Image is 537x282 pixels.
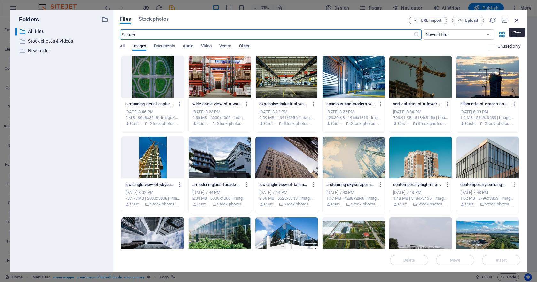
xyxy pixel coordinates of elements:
p: Customer [331,201,344,207]
span: Audio [183,42,193,51]
p: low-angle-view-of-skyscraper-under-construction-with-crane-clear-blue-sky-5GbBTn5vYF0558b7X7HOmg.... [125,182,174,188]
div: By: Customer | Folder: Stock photos & videos [125,121,180,126]
p: silhouette-of-cranes-and-a-building-under-construction-against-a-vivid-sunset-sky-8elarOZSaVlIH8J... [460,101,509,107]
p: Customer [264,121,277,126]
div: By: Customer | Folder: Stock photos & videos [393,201,448,207]
p: a-modern-glass-facade-building-against-a-blue-sky-featuring-innovative-architecture-OCuMserhLd4EF... [192,182,241,188]
p: Stock photos & videos [418,201,448,207]
div: 1.62 MB | 5796x3863 | image/jpeg [460,196,515,201]
div: 423.39 KB | 1966x1313 | image/jpeg [326,115,381,121]
p: Customer [331,121,344,126]
div: By: Customer | Folder: Stock photos & videos [192,201,247,207]
i: Reload [489,17,496,24]
div: 1.48 MB | 5184x3456 | image/jpeg [393,196,448,201]
div: By: Customer | Folder: Stock photos & videos [259,201,314,207]
div: Stock photos & videos [15,37,108,45]
div: By: Customer | Folder: Stock photos & videos [326,121,381,126]
p: a-stunning-skyscraper-in-london-ontario-reflecting-clouds-on-its-glass-facade-IOD9k5YquFToXTRsoXb... [326,182,375,188]
span: URL import [421,19,441,22]
i: Minimize [501,17,508,24]
p: Customer [130,201,143,207]
span: Upload [465,19,478,22]
span: Vector [219,42,232,51]
p: Customer [398,201,411,207]
div: [DATE] 8:22 PM [326,109,381,115]
p: Displays only files that are not in use on the website. Files added during this session can still... [498,44,520,49]
div: By: Customer | Folder: Stock photos & videos [460,121,515,126]
div: 793.91 KB | 5184x3456 | image/jpeg [393,115,448,121]
p: Stock photos & videos [28,37,97,45]
p: Stock photos & videos [351,201,381,207]
div: 2.59 MB | 4341x2956 | image/jpeg [259,115,314,121]
div: [DATE] 7:44 PM [259,190,314,196]
p: vertical-shot-of-a-tower-crane-towering-above-an-urban-construction-site-set-against-a-plain-sky-... [393,101,442,107]
p: Customer [465,121,478,126]
p: Stock photos & videos [485,121,515,126]
span: All [120,42,125,51]
div: 2.36 MB | 6000x4000 | image/jpeg [192,115,247,121]
div: By: Customer | Folder: Stock photos & videos [125,201,180,207]
button: Upload [452,17,484,24]
p: spacious-and-modern-warehouse-interior-with-parked-truck-and-steel-structures-7nZnsDHYVyEMgXnzrUw... [326,101,375,107]
div: 787.73 KB | 2000x3008 | image/jpeg [125,196,180,201]
p: Customer [197,121,210,126]
p: Customer [398,121,411,126]
span: Documents [154,42,175,51]
div: 1.2 MB | 5449x3633 | image/jpeg [460,115,515,121]
div: [DATE] 8:23 PM [192,109,247,115]
p: Stock photos & videos [217,201,247,207]
p: contemporary-high-rise-building-with-glass-windows-against-a-clear-blue-sky-SArKJ6CzwYGJLpyZpY6NW... [393,182,442,188]
p: contemporary-building-with-glass-facade-reflecting-sunset-in-vilnius-lithuania-5kmiCTxn5u7W72Hd0l... [460,182,509,188]
div: [DATE] 8:22 PM [259,109,314,115]
p: All files [28,28,97,35]
p: expansive-industrial-warehouse-interior-showcasing-steel-framework-and-spacious-layout-for-divers... [259,101,308,107]
div: 2.34 MB | 6000x4000 | image/jpeg [192,196,247,201]
button: URL import [409,17,447,24]
span: Images [132,42,146,51]
p: Stock photos & videos [150,121,180,126]
p: Stock photos & videos [485,201,515,207]
p: wide-angle-view-of-a-warehouse-with-stocked-shelves-and-boxes-dfXAtIAyFdDbM1RS1WSUow.jpeg [192,101,241,107]
div: 2.68 MB | 5625x3743 | image/jpeg [259,196,314,201]
span: Stock photos [139,15,169,23]
p: Customer [197,201,210,207]
i: Create new folder [101,16,108,23]
span: Other [239,42,249,51]
div: [DATE] 7:44 PM [192,190,247,196]
div: 1.47 MB | 4288x2848 | image/jpeg [326,196,381,201]
div: [DATE] 8:46 PM [125,109,180,115]
p: Customer [465,201,478,207]
p: Stock photos & videos [418,121,448,126]
p: Customer [264,201,277,207]
p: Customer [130,121,143,126]
p: low-angle-view-of-tall-modern-urban-skyscraper-set-against-a-clear-blue-sky-highlighting-contempo... [259,182,308,188]
p: Stock photos & videos [284,121,314,126]
div: 2 MB | 3648x3648 | image/jpeg [125,115,180,121]
p: Stock photos & videos [351,121,381,126]
div: [DATE] 7:43 PM [460,190,515,196]
span: Video [201,42,211,51]
p: Stock photos & videos [284,201,314,207]
div: By: Customer | Folder: Stock photos & videos [393,121,448,126]
div: By: Customer | Folder: Stock photos & videos [259,121,314,126]
p: New folder [28,47,97,54]
input: Search [120,29,413,40]
span: Files [120,15,131,23]
div: [DATE] 8:02 PM [125,190,180,196]
div: By: Customer | Folder: Stock photos & videos [326,201,381,207]
div: ​ [15,28,17,36]
div: By: Customer | Folder: Stock photos & videos [192,121,247,126]
div: By: Customer | Folder: Stock photos & videos [460,201,515,207]
p: Folders [15,15,39,24]
p: a-stunning-aerial-capture-of-a-highway-interchange-in-islamabad-showcasing-symmetry-and-greenery-... [125,101,174,107]
div: [DATE] 8:04 PM [393,109,448,115]
p: Stock photos & videos [150,201,180,207]
div: New folder [15,47,108,55]
div: [DATE] 7:43 PM [326,190,381,196]
p: Stock photos & videos [217,121,247,126]
div: [DATE] 8:03 PM [460,109,515,115]
div: [DATE] 7:43 PM [393,190,448,196]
